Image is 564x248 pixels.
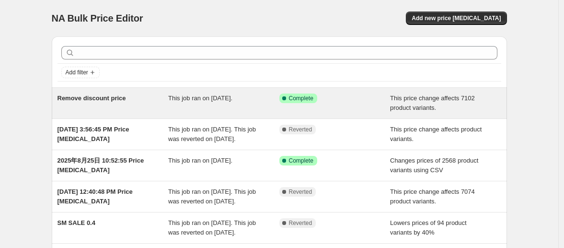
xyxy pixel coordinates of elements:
button: Add new price [MEDICAL_DATA] [406,12,506,25]
span: Remove discount price [58,94,126,102]
span: SM SALE 0.4 [58,219,95,226]
span: Reverted [289,188,312,196]
span: NA Bulk Price Editor [52,13,143,24]
span: This job ran on [DATE]. [168,157,232,164]
span: [DATE] 12:40:48 PM Price [MEDICAL_DATA] [58,188,133,205]
span: Lowers prices of 94 product variants by 40% [390,219,467,236]
span: This price change affects product variants. [390,126,482,142]
span: Reverted [289,219,312,227]
span: Add new price [MEDICAL_DATA] [412,14,501,22]
span: This price change affects 7102 product variants. [390,94,475,111]
button: Add filter [61,67,100,78]
span: Complete [289,94,313,102]
span: This job ran on [DATE]. [168,94,232,102]
span: This job ran on [DATE]. This job was reverted on [DATE]. [168,188,256,205]
span: 2025年8月25日 10:52:55 Price [MEDICAL_DATA] [58,157,144,174]
span: Complete [289,157,313,165]
span: This job ran on [DATE]. This job was reverted on [DATE]. [168,126,256,142]
span: This price change affects 7074 product variants. [390,188,475,205]
span: Reverted [289,126,312,133]
span: [DATE] 3:56:45 PM Price [MEDICAL_DATA] [58,126,129,142]
span: Changes prices of 2568 product variants using CSV [390,157,478,174]
span: This job ran on [DATE]. This job was reverted on [DATE]. [168,219,256,236]
span: Add filter [66,69,88,76]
